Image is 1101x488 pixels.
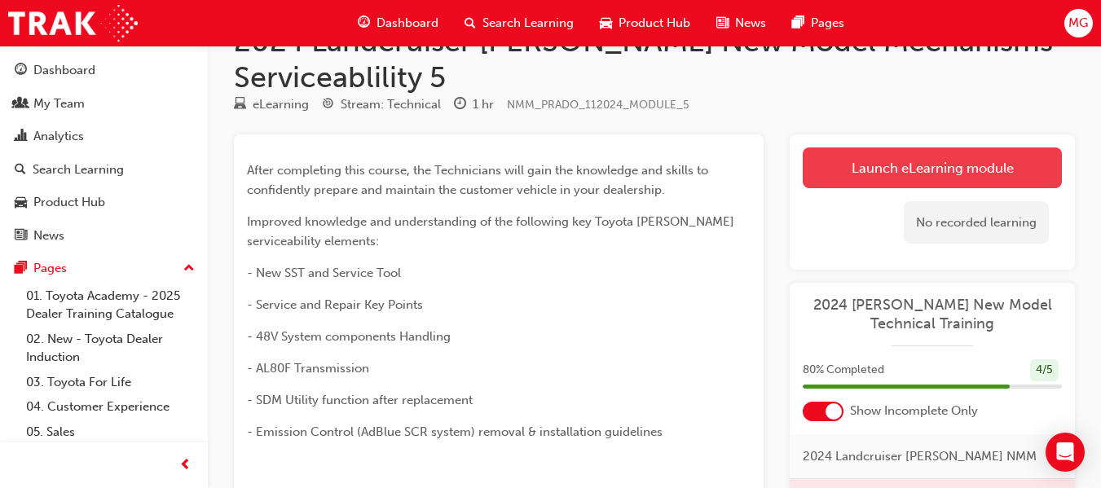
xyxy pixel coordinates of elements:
[1068,14,1088,33] span: MG
[482,14,574,33] span: Search Learning
[1030,359,1059,381] div: 4 / 5
[247,361,369,376] span: - AL80F Transmission
[33,193,105,212] div: Product Hub
[7,155,201,185] a: Search Learning
[7,187,201,218] a: Product Hub
[15,97,27,112] span: people-icon
[341,95,441,114] div: Stream: Technical
[1064,9,1093,37] button: MG
[15,64,27,78] span: guage-icon
[234,98,246,112] span: learningResourceType_ELEARNING-icon
[183,258,195,279] span: up-icon
[247,163,711,197] span: After completing this course, the Technicians will gain the knowledge and skills to confidently p...
[15,262,27,276] span: pages-icon
[377,14,438,33] span: Dashboard
[454,98,466,112] span: clock-icon
[803,447,1037,466] span: 2024 Landcruiser [PERSON_NAME] NMM
[7,52,201,253] button: DashboardMy TeamAnalyticsSearch LearningProduct HubNews
[587,7,703,40] a: car-iconProduct Hub
[234,95,309,115] div: Type
[322,95,441,115] div: Stream
[345,7,451,40] a: guage-iconDashboard
[600,13,612,33] span: car-icon
[803,296,1062,332] a: 2024 [PERSON_NAME] New Model Technical Training
[33,61,95,80] div: Dashboard
[803,147,1062,188] a: Launch eLearning module
[234,24,1075,95] h1: 2024 Landcruiser [PERSON_NAME] New Model Mechanisms - Serviceablility 5
[322,98,334,112] span: target-icon
[792,13,804,33] span: pages-icon
[33,259,67,278] div: Pages
[247,214,738,248] span: Improved knowledge and understanding of the following key Toyota [PERSON_NAME] serviceability ele...
[247,297,423,312] span: - Service and Repair Key Points
[7,121,201,152] a: Analytics
[1046,433,1085,472] div: Open Intercom Messenger
[454,95,494,115] div: Duration
[247,393,473,407] span: - SDM Utility function after replacement
[465,13,476,33] span: search-icon
[850,402,978,420] span: Show Incomplete Only
[7,89,201,119] a: My Team
[20,394,201,420] a: 04. Customer Experience
[33,226,64,245] div: News
[247,424,663,439] span: - Emission Control (AdBlue SCR system) removal & installation guidelines
[473,95,494,114] div: 1 hr
[20,327,201,370] a: 02. New - Toyota Dealer Induction
[15,130,27,144] span: chart-icon
[33,160,124,179] div: Search Learning
[20,420,201,445] a: 05. Sales
[15,196,27,210] span: car-icon
[716,13,729,33] span: news-icon
[33,127,84,146] div: Analytics
[451,7,587,40] a: search-iconSearch Learning
[8,5,138,42] img: Trak
[507,98,689,112] span: Learning resource code
[7,253,201,284] button: Pages
[735,14,766,33] span: News
[15,163,26,178] span: search-icon
[7,221,201,251] a: News
[904,201,1049,244] div: No recorded learning
[779,7,857,40] a: pages-iconPages
[33,95,85,113] div: My Team
[358,13,370,33] span: guage-icon
[20,284,201,327] a: 01. Toyota Academy - 2025 Dealer Training Catalogue
[20,370,201,395] a: 03. Toyota For Life
[15,229,27,244] span: news-icon
[247,266,401,280] span: - New SST and Service Tool
[803,361,884,380] span: 80 % Completed
[253,95,309,114] div: eLearning
[811,14,844,33] span: Pages
[7,55,201,86] a: Dashboard
[179,455,192,476] span: prev-icon
[619,14,690,33] span: Product Hub
[247,329,451,344] span: - 48V System components Handling
[703,7,779,40] a: news-iconNews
